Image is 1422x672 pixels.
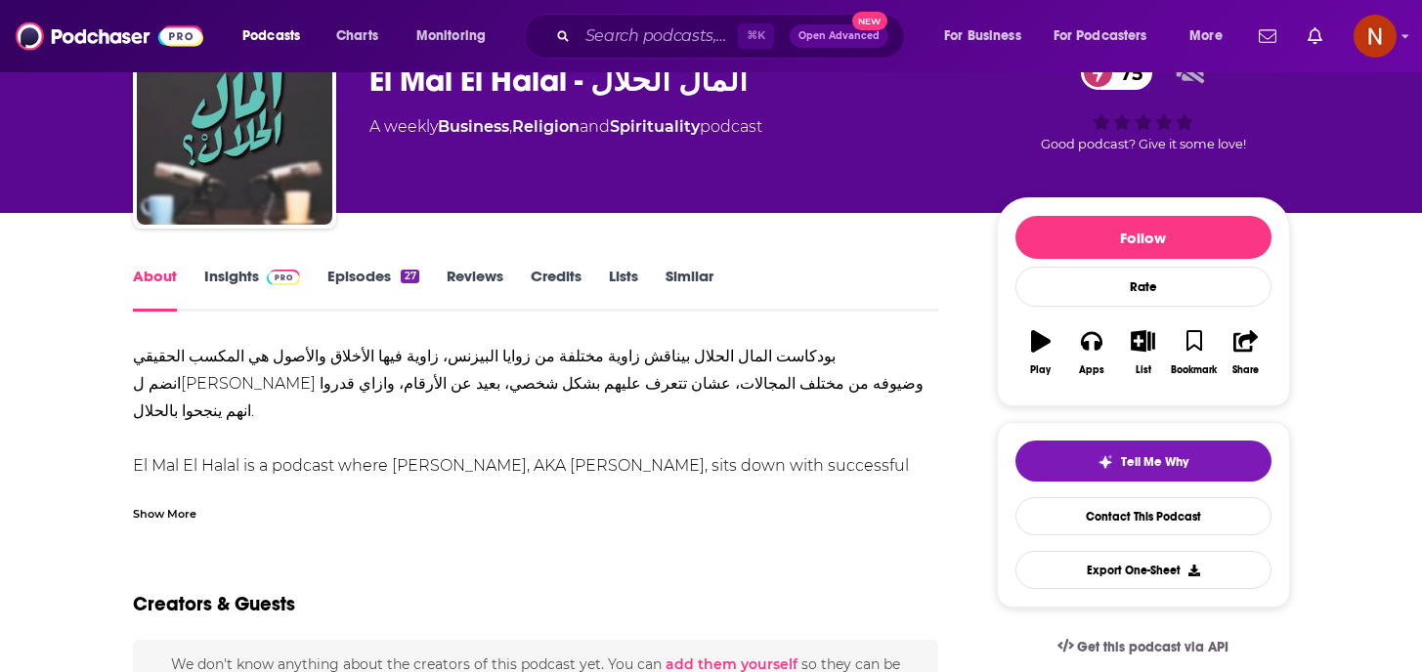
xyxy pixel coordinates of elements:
[738,23,774,49] span: ⌘ K
[609,267,638,312] a: Lists
[323,21,390,52] a: Charts
[1232,364,1259,376] div: Share
[1117,317,1168,388] button: List
[16,18,203,55] img: Podchaser - Follow, Share and Rate Podcasts
[1042,623,1245,671] a: Get this podcast via API
[1100,56,1152,90] span: 75
[1015,317,1066,388] button: Play
[267,270,301,285] img: Podchaser Pro
[1189,22,1223,50] span: More
[416,22,486,50] span: Monitoring
[1054,22,1147,50] span: For Podcasters
[1030,364,1051,376] div: Play
[403,21,511,52] button: open menu
[666,656,797,672] button: add them yourself
[1079,364,1104,376] div: Apps
[438,117,509,136] a: Business
[852,12,887,30] span: New
[1169,317,1220,388] button: Bookmark
[610,117,700,136] a: Spirituality
[1015,267,1271,307] div: Rate
[509,117,512,136] span: ,
[580,117,610,136] span: and
[1015,497,1271,535] a: Contact This Podcast
[336,22,378,50] span: Charts
[327,267,418,312] a: Episodes27
[542,14,924,59] div: Search podcasts, credits, & more...
[944,22,1021,50] span: For Business
[1081,56,1152,90] a: 75
[369,115,762,139] div: A weekly podcast
[229,21,325,52] button: open menu
[137,29,332,225] img: El Mal El Halal - المال الحلال
[930,21,1046,52] button: open menu
[133,592,295,616] h2: Creators & Guests
[1354,15,1397,58] img: User Profile
[204,267,301,312] a: InsightsPodchaser Pro
[1041,137,1246,151] span: Good podcast? Give it some love!
[1176,21,1247,52] button: open menu
[1066,317,1117,388] button: Apps
[1300,20,1330,53] a: Show notifications dropdown
[1015,441,1271,482] button: tell me why sparkleTell Me Why
[401,270,418,283] div: 27
[1136,364,1151,376] div: List
[1098,454,1113,470] img: tell me why sparkle
[1041,21,1176,52] button: open menu
[1171,364,1217,376] div: Bookmark
[133,343,939,562] div: بودكاست المال الحلال بيناقش زاوية مختلفة من زوايا البيزنس، زاوية فيها الأخلاق والأصول هي المكسب ا...
[512,117,580,136] a: Religion
[790,24,888,48] button: Open AdvancedNew
[798,31,880,41] span: Open Advanced
[1015,216,1271,259] button: Follow
[447,267,503,312] a: Reviews
[1015,551,1271,589] button: Export One-Sheet
[578,21,738,52] input: Search podcasts, credits, & more...
[1354,15,1397,58] button: Show profile menu
[133,267,177,312] a: About
[242,22,300,50] span: Podcasts
[997,43,1290,164] div: 75Good podcast? Give it some love!
[1220,317,1271,388] button: Share
[666,267,713,312] a: Similar
[1251,20,1284,53] a: Show notifications dropdown
[531,267,582,312] a: Credits
[1121,454,1188,470] span: Tell Me Why
[1077,639,1228,655] span: Get this podcast via API
[1354,15,1397,58] span: Logged in as AdelNBM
